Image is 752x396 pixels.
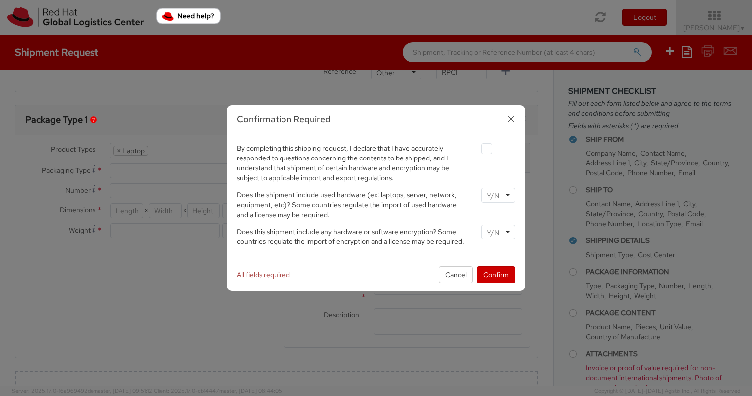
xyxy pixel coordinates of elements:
[156,8,221,24] button: Need help?
[439,266,473,283] button: Cancel
[237,227,464,246] span: Does this shipment include any hardware or software encryption? Some countries regulate the impor...
[237,270,290,279] span: All fields required
[237,190,457,219] span: Does the shipment include used hardware (ex: laptops, server, network, equipment, etc)? Some coun...
[487,191,501,201] input: Y/N
[477,266,515,283] button: Confirm
[487,228,501,238] input: Y/N
[237,144,449,182] span: By completing this shipping request, I declare that I have accurately responded to questions conc...
[237,113,515,126] h3: Confirmation Required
